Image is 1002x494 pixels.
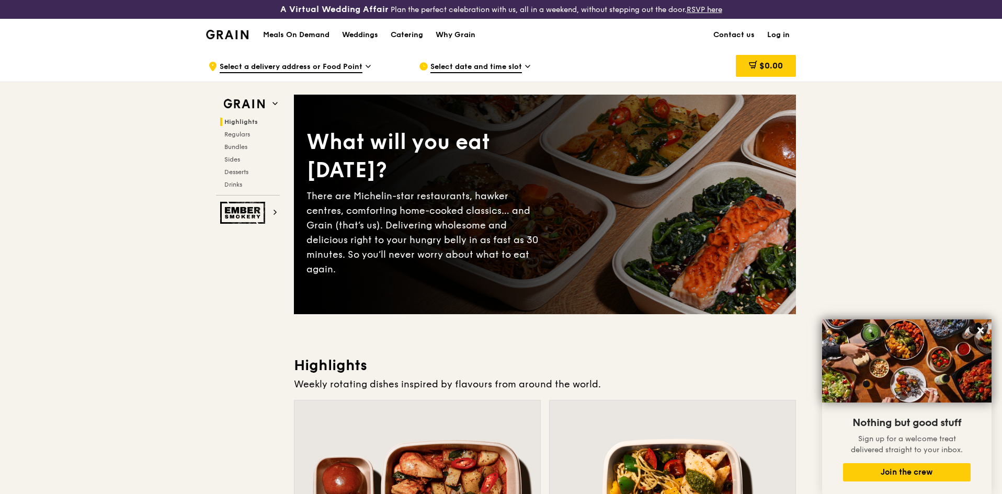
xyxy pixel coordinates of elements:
[294,377,796,392] div: Weekly rotating dishes inspired by flavours from around the world.
[384,19,429,51] a: Catering
[342,19,378,51] div: Weddings
[224,181,242,188] span: Drinks
[391,19,423,51] div: Catering
[280,4,389,15] h3: A Virtual Wedding Affair
[707,19,761,51] a: Contact us
[851,434,963,454] span: Sign up for a welcome treat delivered straight to your inbox.
[430,62,522,73] span: Select date and time slot
[220,62,362,73] span: Select a delivery address or Food Point
[306,189,545,277] div: There are Michelin-star restaurants, hawker centres, comforting home-cooked classics… and Grain (...
[843,463,971,481] button: Join the crew
[759,61,783,71] span: $0.00
[220,202,268,224] img: Ember Smokery web logo
[224,131,250,138] span: Regulars
[263,30,329,40] h1: Meals On Demand
[687,5,722,14] a: RSVP here
[206,18,248,50] a: GrainGrain
[306,128,545,185] div: What will you eat [DATE]?
[852,417,961,429] span: Nothing but good stuff
[200,4,802,15] div: Plan the perfect celebration with us, all in a weekend, without stepping out the door.
[224,156,240,163] span: Sides
[224,168,248,176] span: Desserts
[206,30,248,39] img: Grain
[761,19,796,51] a: Log in
[972,322,989,339] button: Close
[336,19,384,51] a: Weddings
[294,356,796,375] h3: Highlights
[224,143,247,151] span: Bundles
[822,319,992,403] img: DSC07876-Edit02-Large.jpeg
[220,95,268,113] img: Grain web logo
[429,19,482,51] a: Why Grain
[224,118,258,125] span: Highlights
[436,19,475,51] div: Why Grain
